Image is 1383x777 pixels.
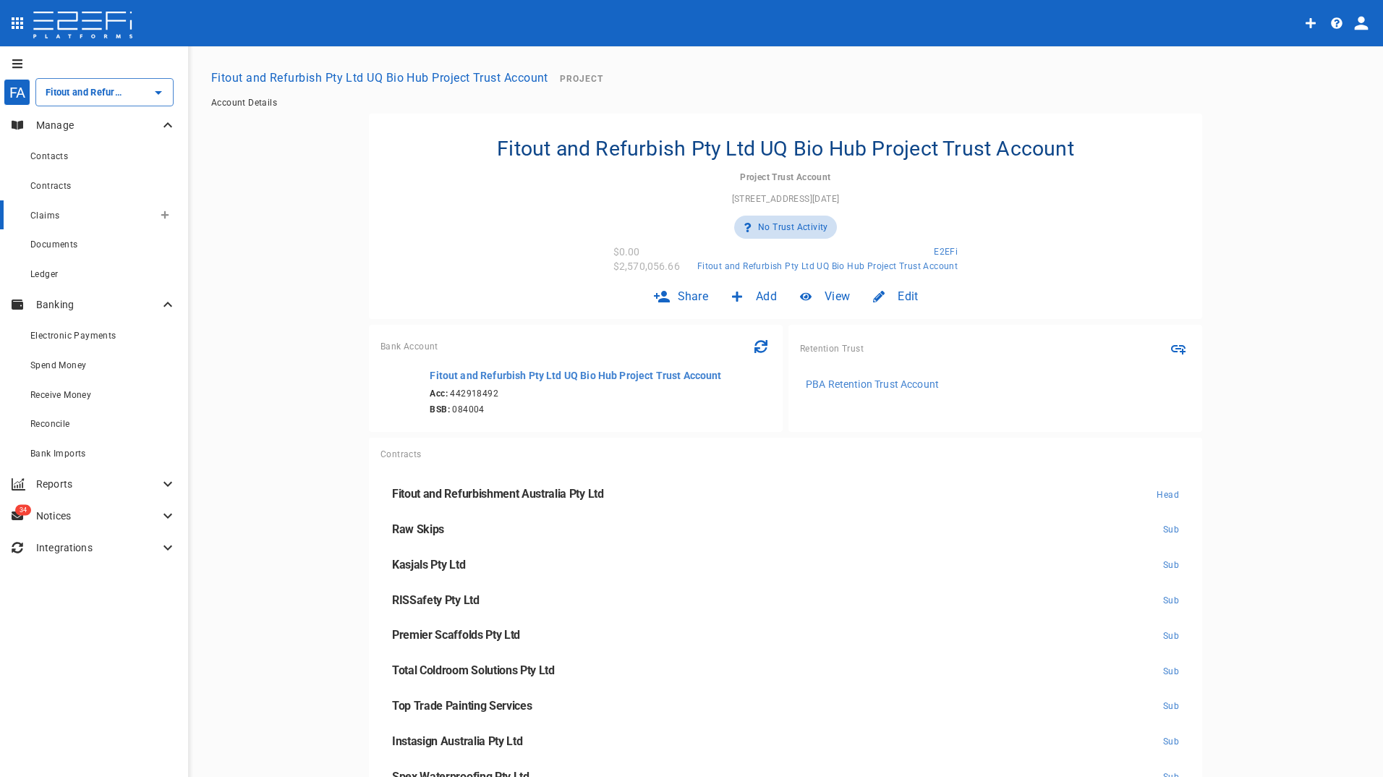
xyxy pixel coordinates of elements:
span: Create claim [161,211,169,219]
button: Open [148,82,169,103]
span: Documents [30,239,78,250]
p: PBA Retention Trust Account [806,377,939,391]
span: Raw Skips [392,522,444,536]
span: No Trust Activity [758,222,828,232]
a: Account Details [211,98,277,108]
span: [STREET_ADDRESS][DATE] [732,194,840,204]
span: Add [756,288,777,305]
div: FA [4,79,30,106]
span: Ledger [30,269,58,279]
p: $0.00 [613,245,640,259]
span: Fitout and Refurbish Pty Ltd UQ Bio Hub Project Trust Account [697,261,958,271]
span: Bank Imports [30,449,86,459]
p: Banking [36,297,159,312]
span: Project [560,74,603,84]
span: 084004 [430,404,721,415]
span: Head [1157,490,1179,500]
span: Project Trust Account [740,172,830,182]
span: Sub [1163,666,1179,676]
a: Fitout and Refurbishment Australia Pty LtdHead [380,477,1191,512]
input: Fitout and Refurbish Pty Ltd UQ Bio Hub Project Trust Account [42,85,127,100]
a: Instasign Australia Pty LtdSub [380,724,1191,760]
div: Share [642,279,720,313]
a: RISSafety Pty LtdSub [380,583,1191,619]
p: $2,570,056.66 [613,259,680,273]
span: Spend Money [30,360,86,370]
span: Retention Trust [800,344,864,354]
span: 34 [15,505,31,516]
a: Premier Scaffolds Pty LtdSub [380,618,1191,653]
span: Contracts [30,181,72,191]
span: Last refreshed July 30, 2025 6:31 PM [751,336,771,357]
span: Contacts [30,151,68,161]
b: Acc: [430,388,448,399]
span: Top Trade Painting Services [392,699,532,713]
span: Share [678,288,709,305]
a: Top Trade Painting ServicesSub [380,689,1191,724]
span: Reconcile [30,419,70,429]
span: Claims [30,211,59,221]
span: Sub [1163,736,1179,747]
span: Total Coldroom Solutions Pty Ltd [392,663,555,677]
div: Add [720,279,788,313]
span: Kasjals Pty Ltd [392,558,465,572]
a: Kasjals Pty LtdSub [380,548,1191,583]
div: View [788,279,861,313]
a: Raw SkipsSub [380,512,1191,548]
span: Electronic Payments [30,331,116,341]
p: Notices [36,509,159,523]
span: Sub [1163,701,1179,711]
div: Edit [861,279,929,313]
span: Premier Scaffolds Pty Ltd [392,628,520,642]
span: View [825,288,850,305]
button: Link RTA [1166,336,1191,361]
span: E2EFi [934,247,958,257]
button: Fitout and Refurbish Pty Ltd UQ Bio Hub Project Trust Account [205,64,554,92]
h4: Fitout and Refurbish Pty Ltd UQ Bio Hub Project Trust Account [497,137,1074,161]
span: Fitout and Refurbishment Australia Pty Ltd [392,487,604,501]
span: Sub [1163,560,1179,570]
span: 442918492 [430,388,721,399]
nav: breadcrumb [211,98,1360,108]
b: BSB: [430,404,450,415]
span: Edit [898,288,918,305]
span: Sub [1163,525,1179,535]
span: Instasign Australia Pty Ltd [392,734,522,748]
span: RISSafety Pty Ltd [392,593,480,607]
a: Total Coldroom Solutions Pty LtdSub [380,653,1191,689]
span: Sub [1163,595,1179,606]
button: Create claim [153,203,176,226]
p: Manage [36,118,159,132]
p: Fitout and Refurbish Pty Ltd UQ Bio Hub Project Trust Account [430,368,721,383]
span: Receive Money [30,390,91,400]
a: PBA Retention Trust Account [800,373,1191,396]
span: Bank Account [380,341,438,352]
span: Sub [1163,631,1179,641]
span: Contracts [380,449,422,459]
p: Integrations [36,540,159,555]
p: Reports [36,477,159,491]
